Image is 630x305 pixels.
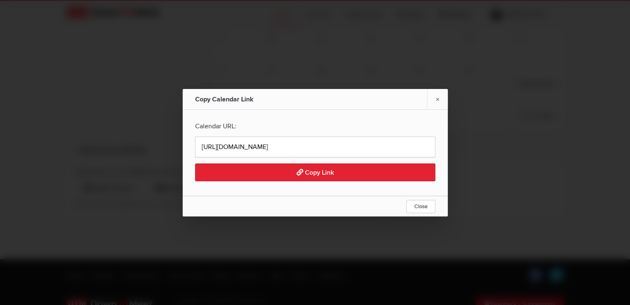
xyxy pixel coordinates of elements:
[427,89,448,109] a: ×
[414,203,427,210] span: Close
[195,163,435,181] button: Copy Link
[195,116,435,137] div: Calendar URL:
[297,168,334,177] span: Copy Link
[195,89,286,110] div: Copy Calendar Link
